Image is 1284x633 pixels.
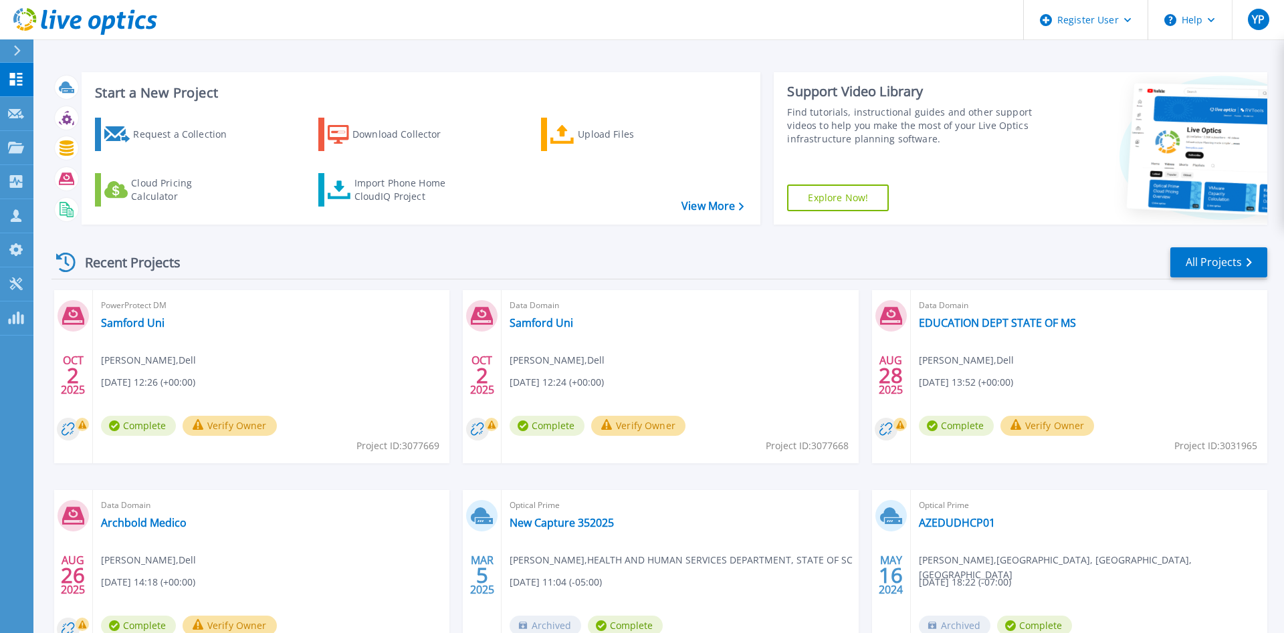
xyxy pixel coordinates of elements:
[356,438,439,453] span: Project ID: 3077669
[919,375,1013,390] span: [DATE] 13:52 (+00:00)
[101,353,196,368] span: [PERSON_NAME] , Dell
[183,416,277,436] button: Verify Owner
[919,498,1259,513] span: Optical Prime
[510,375,604,390] span: [DATE] 12:24 (+00:00)
[60,351,86,400] div: OCT 2025
[352,121,459,148] div: Download Collector
[591,416,685,436] button: Verify Owner
[61,569,85,581] span: 26
[101,516,187,529] a: Archbold Medico
[879,370,903,381] span: 28
[919,353,1014,368] span: [PERSON_NAME] , Dell
[919,316,1076,330] a: EDUCATION DEPT STATE OF MS
[101,298,441,313] span: PowerProtect DM
[67,370,79,381] span: 2
[95,173,244,207] a: Cloud Pricing Calculator
[469,351,495,400] div: OCT 2025
[919,298,1259,313] span: Data Domain
[95,86,744,100] h3: Start a New Project
[878,351,903,400] div: AUG 2025
[1252,14,1265,25] span: YP
[510,298,850,313] span: Data Domain
[766,438,849,453] span: Project ID: 3077668
[541,118,690,151] a: Upload Files
[510,553,853,567] span: [PERSON_NAME] , HEALTH AND HUMAN SERVICES DEPARTMENT, STATE OF SC
[354,176,459,203] div: Import Phone Home CloudIQ Project
[919,516,995,529] a: AZEDUDHCP01
[510,416,584,436] span: Complete
[476,370,488,381] span: 2
[919,575,1011,590] span: [DATE] 18:22 (-07:00)
[51,246,199,279] div: Recent Projects
[133,121,240,148] div: Request a Collection
[101,316,165,330] a: Samford Uni
[476,569,488,581] span: 5
[101,375,195,390] span: [DATE] 12:26 (+00:00)
[510,353,605,368] span: [PERSON_NAME] , Dell
[101,416,176,436] span: Complete
[510,575,602,590] span: [DATE] 11:04 (-05:00)
[510,498,850,513] span: Optical Prime
[578,121,685,148] div: Upload Files
[101,498,441,513] span: Data Domain
[60,551,86,600] div: AUG 2025
[787,106,1039,146] div: Find tutorials, instructional guides and other support videos to help you make the most of your L...
[787,83,1039,100] div: Support Video Library
[318,118,467,151] a: Download Collector
[919,416,994,436] span: Complete
[879,569,903,581] span: 16
[681,200,744,213] a: View More
[1174,438,1257,453] span: Project ID: 3031965
[469,551,495,600] div: MAR 2025
[510,316,573,330] a: Samford Uni
[1000,416,1095,436] button: Verify Owner
[101,553,196,567] span: [PERSON_NAME] , Dell
[919,553,1267,582] span: [PERSON_NAME] , [GEOGRAPHIC_DATA], [GEOGRAPHIC_DATA], [GEOGRAPHIC_DATA]
[95,118,244,151] a: Request a Collection
[510,516,614,529] a: New Capture 352025
[1170,247,1267,277] a: All Projects
[131,176,238,203] div: Cloud Pricing Calculator
[787,184,889,211] a: Explore Now!
[878,551,903,600] div: MAY 2024
[101,575,195,590] span: [DATE] 14:18 (+00:00)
